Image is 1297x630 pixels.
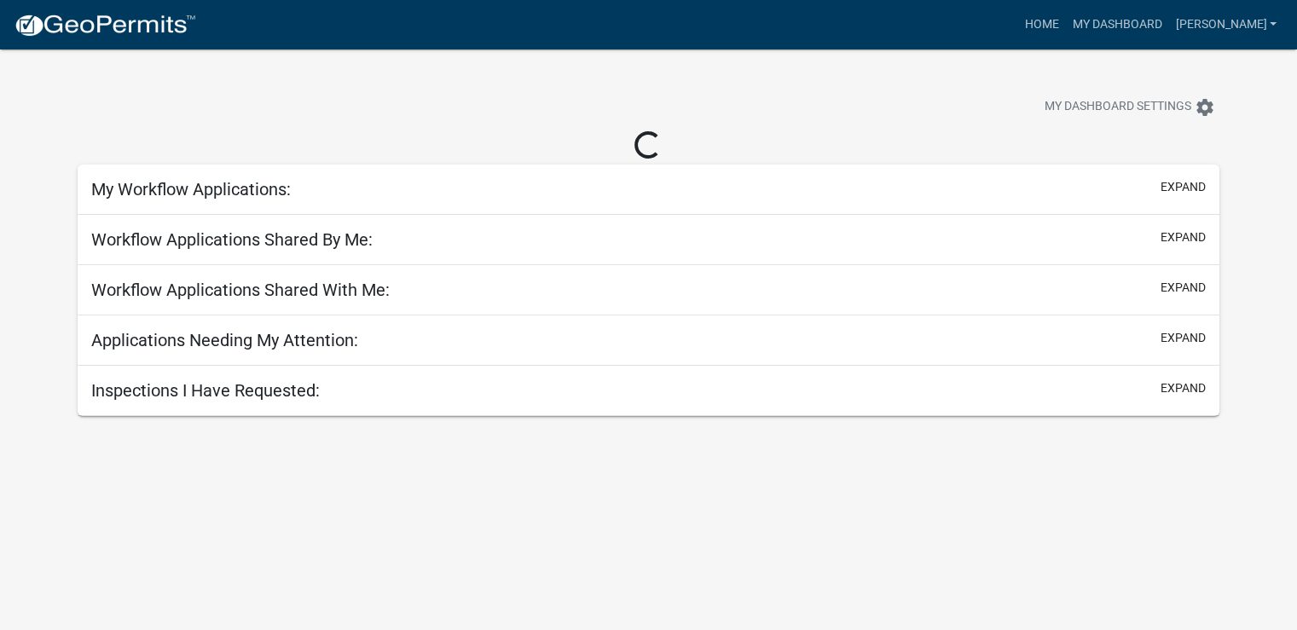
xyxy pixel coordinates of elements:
button: My Dashboard Settingssettings [1031,90,1229,124]
a: Home [1017,9,1065,41]
a: My Dashboard [1065,9,1168,41]
h5: Inspections I Have Requested: [91,380,320,401]
h5: Applications Needing My Attention: [91,330,358,350]
button: expand [1161,228,1206,246]
button: expand [1161,279,1206,297]
h5: My Workflow Applications: [91,179,291,199]
button: expand [1161,178,1206,196]
h5: Workflow Applications Shared By Me: [91,229,373,250]
h5: Workflow Applications Shared With Me: [91,280,390,300]
button: expand [1161,329,1206,347]
i: settings [1195,97,1215,118]
span: My Dashboard Settings [1045,97,1191,118]
button: expand [1161,379,1206,397]
a: [PERSON_NAME] [1168,9,1283,41]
